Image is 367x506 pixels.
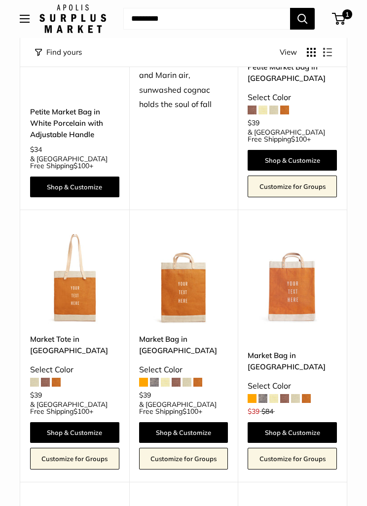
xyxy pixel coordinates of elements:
a: Petite Market Bag in White Porcelain with Adjustable Handle [30,107,119,141]
button: Display products as list [323,48,332,57]
img: Apolis: Surplus Market [39,5,106,34]
button: Display products as grid [307,48,316,57]
a: description_Make it yours with custom, printed text.Market Bag in Citrus [248,235,337,324]
img: description_Make it yours with custom, printed text. [248,235,337,324]
a: Customize for Groups [248,448,337,470]
button: Filter collection [35,46,82,60]
span: $100 [183,407,198,416]
a: Customize for Groups [30,448,119,470]
div: Select Color [139,363,228,378]
span: & [GEOGRAPHIC_DATA] Free Shipping + [139,401,228,415]
a: Market Bag in [GEOGRAPHIC_DATA] [139,334,228,357]
img: Market Tote in Cognac [30,235,119,324]
a: Market Tote in [GEOGRAPHIC_DATA] [30,334,119,357]
a: Petite Market Bag in [GEOGRAPHIC_DATA] [248,62,337,85]
span: $39 [139,391,151,400]
span: $34 [30,145,42,154]
div: Born of golden hours and Marin air, sunwashed cognac holds the soul of fall [139,54,228,113]
span: & [GEOGRAPHIC_DATA] Free Shipping + [30,401,119,415]
span: $39 [248,407,259,416]
a: Market Bag in [GEOGRAPHIC_DATA] [248,350,337,373]
a: Shop & Customize [248,150,337,171]
a: Shop & Customize [139,423,228,443]
a: Customize for Groups [248,176,337,198]
a: Shop & Customize [30,423,119,443]
a: Shop & Customize [30,177,119,198]
div: Select Color [248,379,337,394]
span: & [GEOGRAPHIC_DATA] Free Shipping + [248,129,337,143]
span: $100 [73,407,89,416]
div: Select Color [248,91,337,106]
span: $39 [30,391,42,400]
span: $84 [261,407,273,416]
span: 1 [342,10,352,20]
span: $39 [248,119,259,128]
span: View [280,46,297,60]
input: Search... [123,8,290,30]
a: 1 [333,13,345,25]
a: Customize for Groups [139,448,228,470]
span: $100 [291,135,307,144]
button: Open menu [20,15,30,23]
span: & [GEOGRAPHIC_DATA] Free Shipping + [30,156,119,170]
a: Shop & Customize [248,423,337,443]
div: Select Color [30,363,119,378]
button: Search [290,8,315,30]
img: Market Bag in Cognac [139,235,228,324]
a: Market Tote in CognacMarket Tote in Cognac [30,235,119,324]
span: $100 [73,162,89,171]
a: Market Bag in CognacMarket Bag in Cognac [139,235,228,324]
